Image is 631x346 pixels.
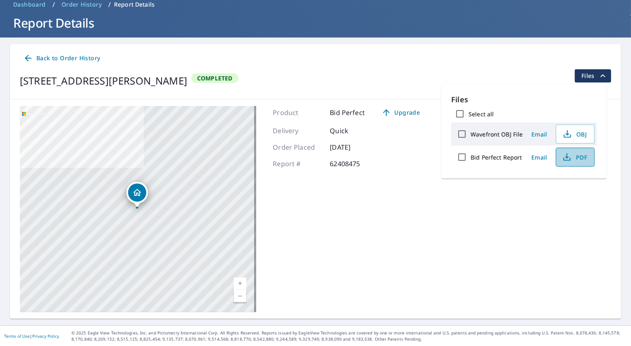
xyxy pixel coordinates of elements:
a: Current Level 17, Zoom Out [234,290,246,302]
span: Dashboard [13,0,46,9]
span: PDF [561,152,588,162]
p: Report # [273,159,322,169]
label: Bid Perfect Report [471,153,522,161]
div: Dropped pin, building 1, Residential property, 14656 Lincoln St North Lawrence, OH 44666 [126,182,148,207]
p: 62408475 [330,159,379,169]
button: PDF [556,148,595,167]
button: Email [526,151,552,164]
a: Current Level 17, Zoom In [234,278,246,290]
button: Email [526,128,552,141]
p: Product [273,108,322,118]
div: [STREET_ADDRESS][PERSON_NAME] [20,73,187,88]
span: OBJ [561,129,588,139]
a: Upgrade [375,106,426,119]
span: Email [529,130,549,138]
label: Wavefront OBJ File [471,130,523,138]
p: Delivery [273,126,322,136]
label: Select all [469,110,494,118]
span: Order History [62,0,102,9]
span: Back to Order History [23,53,100,64]
a: Back to Order History [20,51,103,66]
p: Files [451,94,597,105]
p: Bid Perfect [330,108,365,118]
span: Files [581,71,608,81]
button: filesDropdownBtn-62408475 [574,69,611,82]
p: | [4,334,59,339]
p: Quick [330,126,379,136]
p: [DATE] [330,142,379,152]
p: Report Details [114,0,155,9]
h1: Report Details [10,14,621,31]
span: Email [529,153,549,161]
a: Terms of Use [4,333,30,339]
button: OBJ [556,125,595,144]
p: Order Placed [273,142,322,152]
span: Completed [192,74,238,82]
span: Upgrade [380,108,421,118]
a: Privacy Policy [32,333,59,339]
p: © 2025 Eagle View Technologies, Inc. and Pictometry International Corp. All Rights Reserved. Repo... [71,330,627,342]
